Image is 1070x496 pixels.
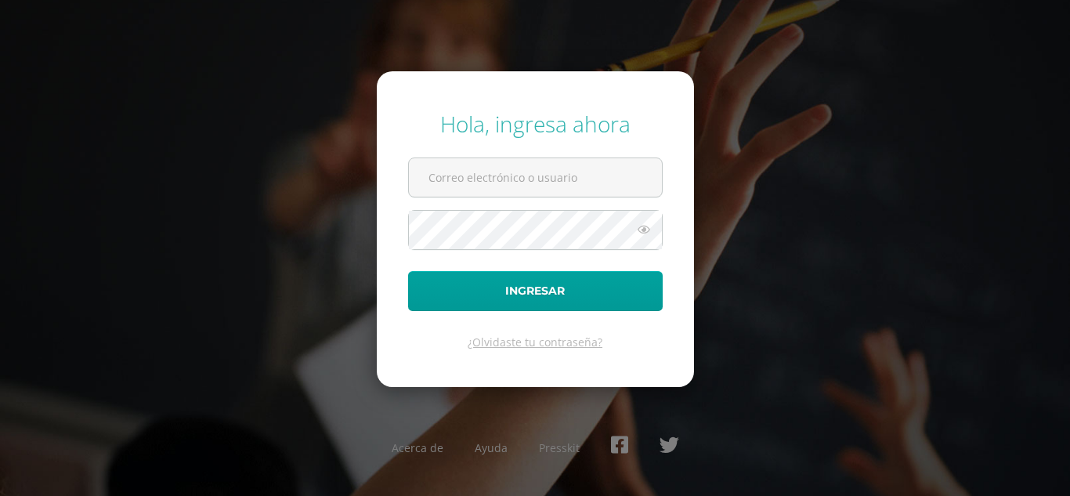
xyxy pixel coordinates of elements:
[475,440,508,455] a: Ayuda
[408,109,663,139] div: Hola, ingresa ahora
[468,335,602,349] a: ¿Olvidaste tu contraseña?
[539,440,580,455] a: Presskit
[409,158,662,197] input: Correo electrónico o usuario
[392,440,443,455] a: Acerca de
[408,271,663,311] button: Ingresar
